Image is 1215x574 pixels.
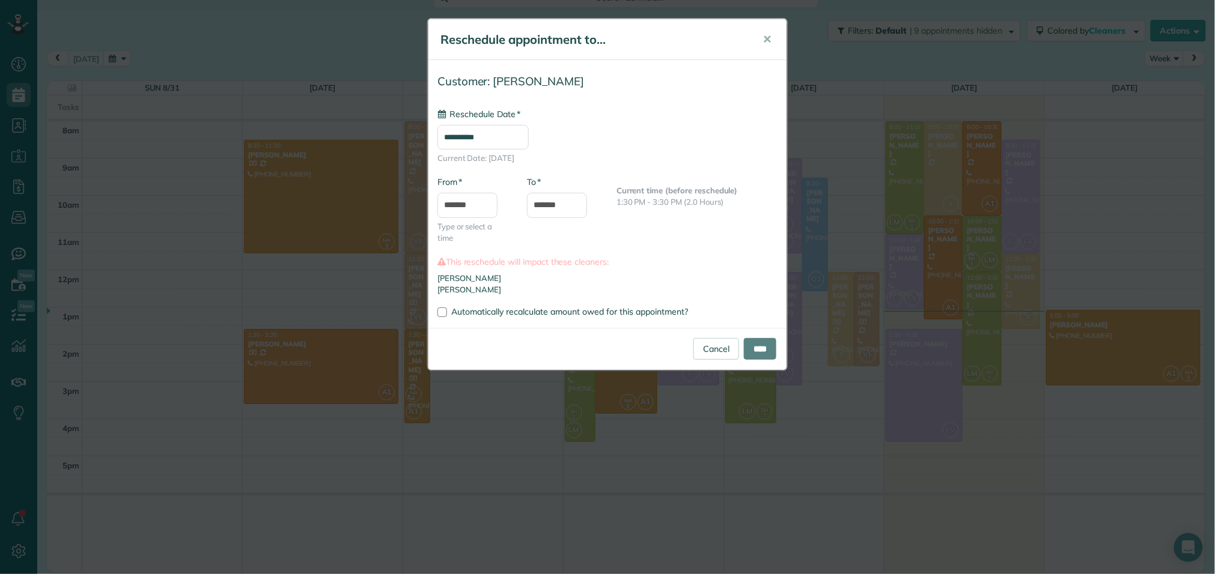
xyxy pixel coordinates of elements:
span: Current Date: [DATE] [437,153,778,164]
li: [PERSON_NAME] [437,284,778,295]
span: ✕ [763,32,772,46]
h4: Customer: [PERSON_NAME] [437,75,778,88]
a: Cancel [693,338,739,360]
li: [PERSON_NAME] [437,273,778,284]
label: To [527,176,541,188]
label: Reschedule Date [437,108,520,120]
h5: Reschedule appointment to... [440,31,746,48]
span: Automatically recalculate amount owed for this appointment? [451,306,688,317]
span: Type or select a time [437,221,509,244]
p: 1:30 PM - 3:30 PM (2.0 Hours) [617,196,778,208]
label: From [437,176,462,188]
b: Current time (before reschedule) [617,186,738,195]
label: This reschedule will impact these cleaners: [437,256,778,268]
